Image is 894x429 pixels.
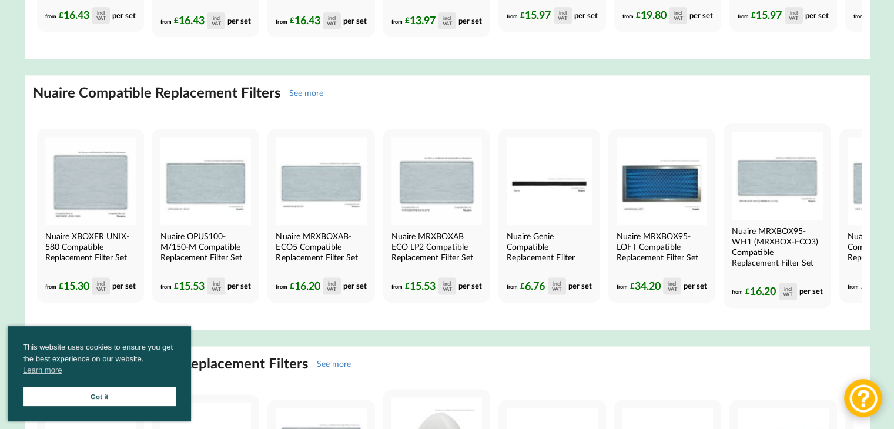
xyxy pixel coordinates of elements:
[783,291,792,297] div: VAT
[45,231,133,263] h4: Nuaire XBOXER UNIX-580 Compatible Replacement Filter Set
[405,277,456,294] div: 15.53
[784,286,792,291] div: incl
[751,7,802,24] div: 15.97
[417,61,429,122] div: OR
[212,21,221,26] div: VAT
[507,137,591,225] img: Nuaire Genie Compatible MVHR Filter Replacement Set from MVHR.shop
[622,12,634,19] span: from
[276,283,287,290] span: from
[507,283,518,290] span: from
[37,129,144,303] a: Nuaire XBOXER UNIX 580 Compatible MVHR Filter Replacement Set from MVHR.shop Nuaire XBOXER UNIX-5...
[654,92,732,113] button: Filter Missing?
[724,123,831,308] a: Nuaire MRXBOX95-WH1 Compatible MVHR Filter Replacement Set from MVHR.shop Nuaire MRXBOX95-WH1 (MR...
[617,283,628,290] span: from
[520,8,525,22] span: £
[289,14,294,27] span: £
[391,231,480,263] h4: Nuaire MRXBOXAB ECO LP2 Compatible Replacement Filter Set
[630,277,681,294] div: 34.20
[152,129,259,303] a: Nuaire OPUS100-M/150-M Compatible MVHR Filter Replacement Set from MVHR.shop Nuaire OPUS100-M/150...
[327,286,336,291] div: VAT
[558,15,567,21] div: VAT
[790,10,798,15] div: incl
[289,12,340,29] div: 16.43
[520,7,571,24] div: 15.97
[617,137,707,225] img: Nuaire MRXBOX95-LOFT Compatible MVHR Filter Replacement Set from MVHR.shop
[732,132,822,220] img: Nuaire MRXBOX95-WH1 Compatible MVHR Filter Replacement Set from MVHR.shop
[276,137,366,225] img: Nuaire MRXBOXAB-ECO5 Compatible MVHR Filter Replacement Set from MVHR.shop
[458,281,482,290] span: per set
[45,283,56,290] span: from
[160,231,249,263] h4: Nuaire OPUS100-M/150-M Compatible Replacement Filter Set
[343,281,367,290] span: per set
[608,129,715,303] a: Nuaire MRXBOX95-LOFT Compatible MVHR Filter Replacement Set from MVHR.shop Nuaire MRXBOX95-LOFT C...
[289,279,294,293] span: £
[552,286,561,291] div: VAT
[674,10,682,15] div: incl
[33,83,281,102] h2: Nuaire Compatible Replacement Filters
[276,18,287,24] span: from
[617,231,705,263] h4: Nuaire MRXBOX95-LOFT Compatible Replacement Filter Set
[383,129,490,303] a: Nuaire MRXBOXAB ECO LP2 Compatible MVHR Filter Replacement Set from MVHR.shop Nuaire MRXBOXAB ECO...
[227,15,251,25] span: per set
[689,10,713,19] span: per set
[23,341,176,379] span: This website uses cookies to ensure you get the best experience on our website.
[328,281,336,286] div: incl
[59,279,63,293] span: £
[212,15,220,21] div: incl
[328,15,336,21] div: incl
[751,8,756,22] span: £
[443,15,451,21] div: incl
[23,387,176,406] a: Got it cookie
[498,129,600,303] a: Nuaire Genie Compatible MVHR Filter Replacement Set from MVHR.shop Nuaire Genie Compatible Replac...
[391,137,482,225] img: Nuaire MRXBOXAB ECO LP2 Compatible MVHR Filter Replacement Set from MVHR.shop
[507,231,591,263] h4: Nuaire Genie Compatible Replacement Filter
[520,279,525,293] span: £
[289,277,340,294] div: 16.20
[405,14,410,27] span: £
[553,281,561,286] div: incl
[8,326,191,421] div: cookieconsent
[745,283,796,299] div: 16.20
[212,286,221,291] div: VAT
[443,281,451,286] div: incl
[96,286,105,291] div: VAT
[112,281,136,290] span: per set
[391,18,403,24] span: from
[405,12,456,29] div: 13.97
[45,12,56,19] span: from
[174,12,225,29] div: 16.43
[732,289,743,295] span: from
[343,15,367,25] span: per set
[212,281,220,286] div: incl
[732,226,820,268] h4: Nuaire MRXBOX95-WH1 (MRXBOX-ECO3) Compatible Replacement Filter Set
[789,15,798,21] div: VAT
[267,129,374,303] a: Nuaire MRXBOXAB-ECO5 Compatible MVHR Filter Replacement Set from MVHR.shop Nuaire MRXBOXAB-ECO5 C...
[59,8,63,22] span: £
[59,277,110,294] div: 15.30
[494,38,569,46] div: Select or Type Width
[853,12,865,19] span: from
[738,12,749,19] span: from
[520,277,565,294] div: 6.76
[18,38,92,46] div: Select Manufacturer
[59,7,110,24] div: 16.43
[9,9,362,22] h3: Find by Manufacturer and Model
[443,286,452,291] div: VAT
[630,279,635,293] span: £
[160,137,251,225] img: Nuaire OPUS100-M/150-M Compatible MVHR Filter Replacement Set from MVHR.shop
[574,10,598,19] span: per set
[96,15,105,21] div: VAT
[668,281,676,286] div: incl
[405,279,410,293] span: £
[276,231,364,263] h4: Nuaire MRXBOXAB-ECO5 Compatible Replacement Filter Set
[636,7,687,24] div: 19.80
[861,279,866,293] span: £
[636,8,641,22] span: £
[674,15,683,21] div: VAT
[684,281,707,290] span: per set
[568,281,592,290] span: per set
[458,15,482,25] span: per set
[443,21,452,26] div: VAT
[391,283,403,290] span: from
[97,281,105,286] div: incl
